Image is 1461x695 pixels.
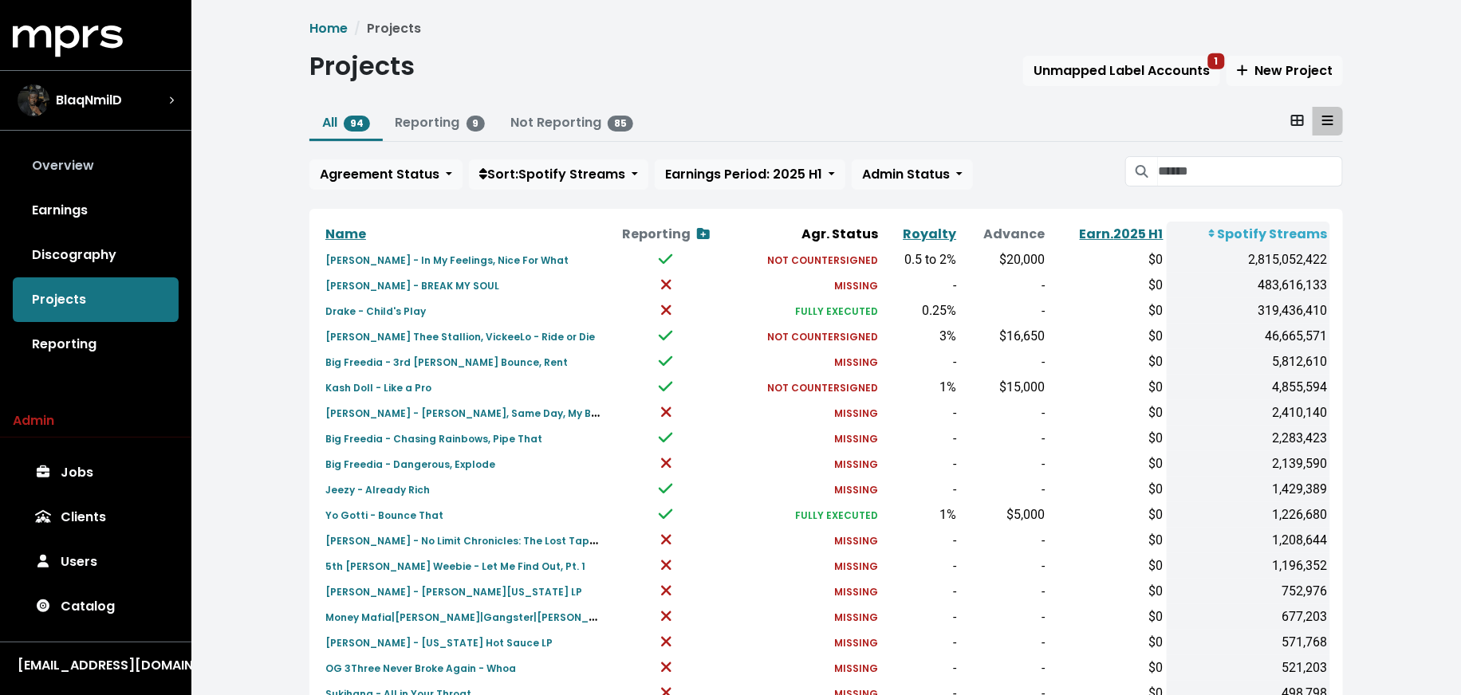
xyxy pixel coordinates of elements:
small: NOT COUNTERSIGNED [767,253,878,267]
a: Big Freedia - Dangerous, Explode [325,454,495,473]
small: Big Freedia - Dangerous, Explode [325,457,495,471]
a: OG 3Three Never Broke Again - Whoa [325,658,516,677]
td: 1% [881,502,959,528]
small: MISSING [834,534,878,548]
a: Jobs [13,450,179,495]
td: $0 [1049,247,1167,273]
button: Admin Status [852,159,973,190]
td: $0 [1049,528,1167,553]
small: Drake - Child's Play [325,304,426,318]
a: Overview [13,143,179,188]
small: MISSING [834,636,878,650]
td: $0 [1049,579,1167,604]
span: New Project [1237,61,1333,80]
td: 483,616,133 [1167,273,1330,298]
td: $0 [1049,630,1167,655]
button: Sort:Spotify Streams [469,159,648,190]
span: $5,000 [1007,507,1046,522]
small: MISSING [834,457,878,471]
td: - [881,273,959,298]
a: Home [309,19,348,37]
td: - [881,553,959,579]
span: Unmapped Label Accounts [1034,61,1210,80]
td: - [959,655,1048,681]
td: $0 [1049,655,1167,681]
h1: Projects [309,51,415,81]
img: The selected account / producer [18,84,49,116]
span: 94 [344,116,370,132]
a: Jeezy - Already Rich [325,480,430,498]
a: Earnings [13,188,179,233]
td: - [959,273,1048,298]
th: Advance [959,222,1048,247]
td: - [881,579,959,604]
a: Kash Doll - Like a Pro [325,378,431,396]
td: 752,976 [1167,579,1330,604]
td: - [881,477,959,502]
span: Admin Status [862,165,950,183]
small: Big Freedia - Chasing Rainbows, Pipe That [325,432,542,446]
small: Big Freedia - 3rd [PERSON_NAME] Bounce, Rent [325,355,568,369]
td: - [959,451,1048,477]
th: Reporting [604,222,728,247]
small: NOT COUNTERSIGNED [767,330,878,344]
small: 5th [PERSON_NAME] Weebie - Let Me Find Out, Pt. 1 [325,560,585,573]
svg: Table View [1322,114,1333,127]
span: $20,000 [1000,252,1046,267]
td: - [959,528,1048,553]
td: 1,429,389 [1167,477,1330,502]
small: FULLY EXECUTED [795,304,878,318]
a: [PERSON_NAME] - In My Feelings, Nice For What [325,250,569,269]
button: Unmapped Label Accounts1 [1023,56,1220,86]
td: 1,226,680 [1167,502,1330,528]
td: - [959,298,1048,324]
td: 571,768 [1167,630,1330,655]
th: Agr. Status [727,222,881,247]
a: [PERSON_NAME] - [US_STATE] Hot Sauce LP [325,633,553,651]
td: - [959,426,1048,451]
a: Royalty [903,225,956,243]
a: Big Freedia - Chasing Rainbows, Pipe That [325,429,542,447]
td: 1,208,644 [1167,528,1330,553]
td: 319,436,410 [1167,298,1330,324]
td: - [959,477,1048,502]
td: 0.25% [881,298,959,324]
a: All94 [322,113,370,132]
small: MISSING [834,585,878,599]
nav: breadcrumb [309,19,1343,38]
small: [PERSON_NAME] Thee Stallion, VickeeLo - Ride or Die [325,330,595,344]
small: MISSING [834,483,878,497]
small: NOT COUNTERSIGNED [767,381,878,395]
td: 2,139,590 [1167,451,1330,477]
span: 1 [1208,53,1225,69]
a: [PERSON_NAME] - No Limit Chronicles: The Lost Tape LP [325,531,609,549]
small: MISSING [834,406,878,420]
td: $0 [1049,298,1167,324]
td: $0 [1049,273,1167,298]
small: [PERSON_NAME] - In My Feelings, Nice For What [325,253,569,267]
a: [PERSON_NAME] - [PERSON_NAME], Same Day, My Business [325,403,629,422]
span: 9 [467,116,486,132]
small: MISSING [834,432,878,446]
td: 5,812,610 [1167,349,1330,375]
td: - [881,400,959,426]
span: Agreement Status [320,165,439,183]
a: Big Freedia - 3rd [PERSON_NAME] Bounce, Rent [325,352,568,371]
span: $15,000 [1000,379,1046,395]
small: FULLY EXECUTED [795,508,878,522]
td: - [881,426,959,451]
small: [PERSON_NAME] - [US_STATE] Hot Sauce LP [325,636,553,650]
a: [PERSON_NAME] - BREAK MY SOUL [325,276,499,294]
td: 1% [881,375,959,400]
a: Name [325,225,366,243]
td: - [881,655,959,681]
button: [EMAIL_ADDRESS][DOMAIN_NAME] [13,655,179,676]
span: 85 [608,116,633,132]
td: - [881,451,959,477]
td: - [959,349,1048,375]
input: Search projects [1158,156,1343,187]
td: - [959,604,1048,630]
a: Reporting9 [396,113,486,132]
td: 2,283,423 [1167,426,1330,451]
